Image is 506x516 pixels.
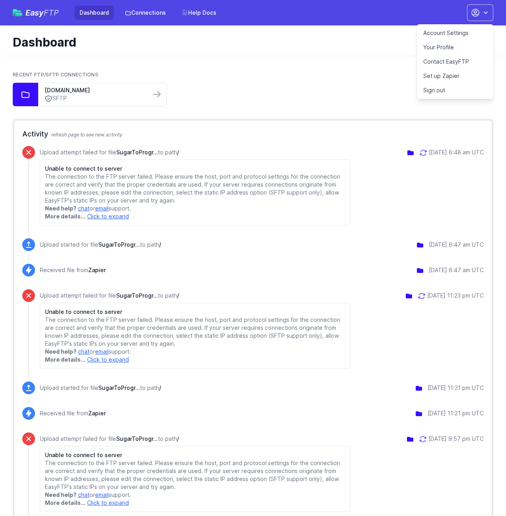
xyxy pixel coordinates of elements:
[13,9,22,16] img: easyftp_logo.png
[98,384,140,391] span: SugarToProgress.txt
[95,348,109,355] a: email
[40,241,161,249] p: Upload started for file to path
[120,6,171,20] a: Connections
[45,205,76,212] strong: Need help?
[98,241,140,248] span: SugarToProgress.txt
[417,26,493,40] a: Account Settings
[40,148,350,156] p: Upload attempt failed for file to path
[78,491,90,498] a: chat
[45,459,345,491] p: The connection to the FTP server failed. Please ensure the host, port and protocol settings for t...
[159,241,161,248] span: /
[417,55,493,69] a: Contact EasyFTP
[45,451,345,459] h6: Unable to connect to server
[417,83,493,97] a: Sign out
[40,292,350,300] p: Upload attempt failed for file to path
[13,72,493,78] h2: Recent FTP/SFTP Connections
[40,266,106,274] p: Received file from
[87,213,129,220] a: Click to expand
[427,292,484,300] div: [DATE] 11:23 pm UTC
[87,499,129,506] a: Click to expand
[177,149,179,156] span: /
[13,9,59,17] a: EasyFTP
[429,241,484,249] div: [DATE] 6:47 am UTC
[22,129,484,140] h2: Activity
[45,86,144,94] a: [DOMAIN_NAME]
[45,204,345,212] p: or support.
[40,409,106,417] p: Received file from
[44,8,59,18] span: FTP
[428,409,484,417] div: [DATE] 11:21 pm UTC
[40,384,161,392] p: Upload started for file to path
[45,348,345,356] p: or support.
[116,435,158,442] span: SugarToProgress.txt
[95,205,109,212] a: email
[13,35,487,49] h1: Dashboard
[45,348,76,355] strong: Need help?
[45,491,76,498] strong: Need help?
[116,292,158,299] span: SugarToProgress.txt
[429,148,484,156] div: [DATE] 6:48 am UTC
[45,491,345,499] p: or support.
[45,308,345,316] h6: Unable to connect to server
[177,435,179,442] span: /
[88,410,106,417] span: Zapier
[45,356,86,363] strong: More details...
[45,165,345,173] h6: Unable to connect to server
[25,9,59,17] span: Easy
[51,132,123,138] span: refresh page to see new activity
[45,499,86,506] strong: More details...
[45,213,86,220] strong: More details...
[428,435,484,443] div: [DATE] 9:57 pm UTC
[417,69,493,83] a: Set up Zapier
[45,316,345,348] p: The connection to the FTP server failed. Please ensure the host, port and protocol settings for t...
[417,40,493,55] a: Your Profile
[429,266,484,274] div: [DATE] 6:47 am UTC
[177,6,221,20] a: Help Docs
[78,348,90,355] a: chat
[88,267,106,273] span: Zapier
[75,6,114,20] a: Dashboard
[466,476,496,506] iframe: Drift Widget Chat Controller
[40,435,350,443] p: Upload attempt failed for file to path
[87,356,129,363] a: Click to expand
[45,94,144,103] a: SFTP
[428,384,484,392] div: [DATE] 11:21 pm UTC
[78,205,90,212] a: chat
[116,149,158,156] span: SugarToProgress.txt
[159,384,161,391] span: /
[45,173,345,204] p: The connection to the FTP server failed. Please ensure the host, port and protocol settings for t...
[177,292,179,299] span: /
[95,491,109,498] a: email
